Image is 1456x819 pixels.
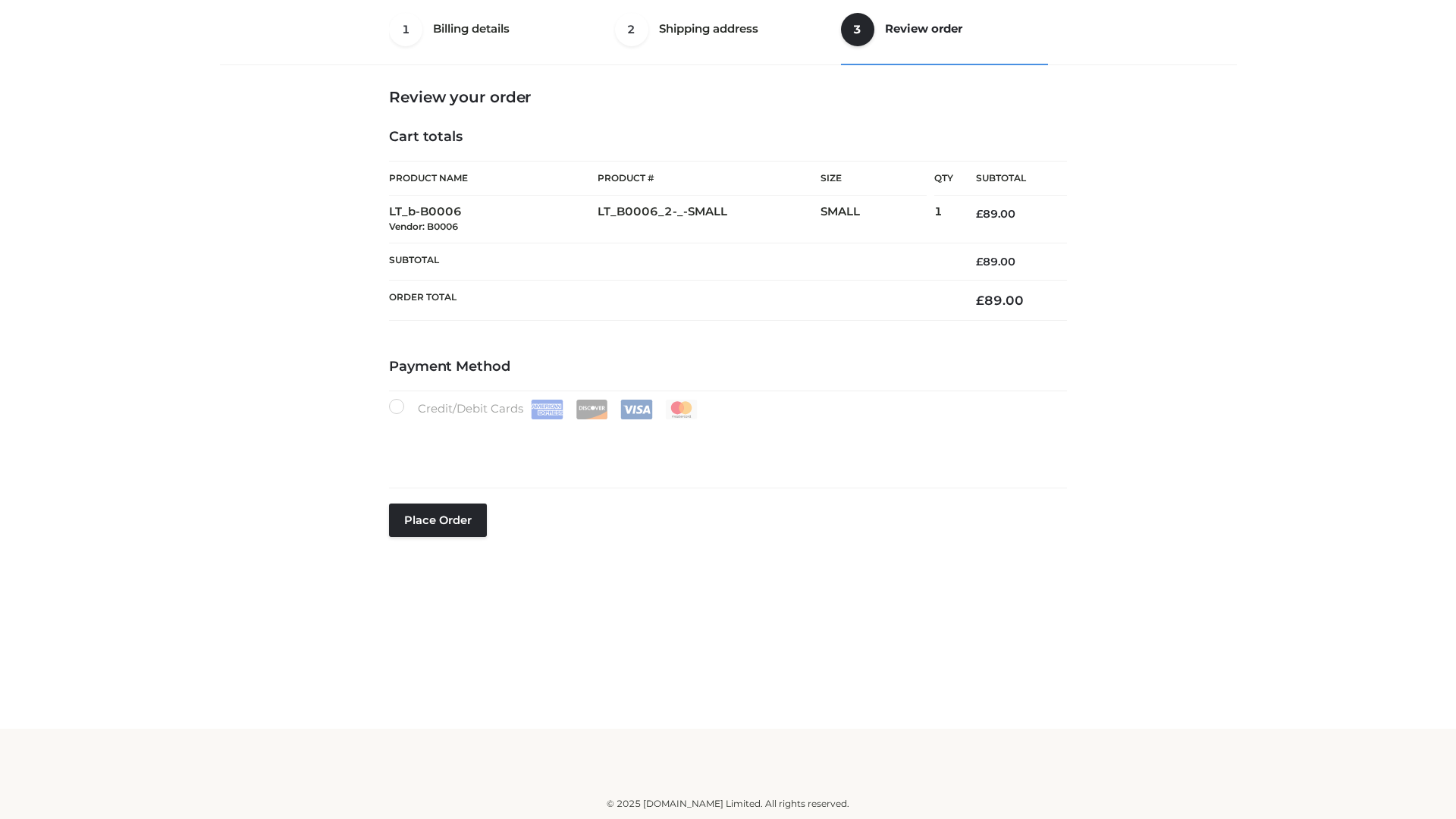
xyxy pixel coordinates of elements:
bdi: 89.00 [976,293,1024,308]
button: Place order [389,504,487,537]
h4: Payment Method [389,359,1067,375]
th: Qty [934,161,953,196]
td: 1 [934,196,953,243]
bdi: 89.00 [976,255,1015,268]
img: Visa [620,400,653,419]
label: Credit/Debit Cards [389,399,699,419]
td: SMALL [821,196,934,243]
h3: Review your order [389,88,1067,106]
th: Subtotal [389,243,953,280]
th: Order Total [389,281,953,321]
img: Discover [576,400,608,419]
th: Product Name [389,161,598,196]
span: £ [976,293,984,308]
img: Amex [531,400,563,419]
th: Size [821,162,927,196]
small: Vendor: B0006 [389,221,458,232]
td: LT_b-B0006 [389,196,598,243]
div: © 2025 [DOMAIN_NAME] Limited. All rights reserved. [225,796,1231,811]
h4: Cart totals [389,129,1067,146]
bdi: 89.00 [976,207,1015,221]
span: £ [976,255,983,268]
img: Mastercard [665,400,698,419]
td: LT_B0006_2-_-SMALL [598,196,821,243]
iframe: Secure payment input frame [386,416,1064,472]
th: Product # [598,161,821,196]
span: £ [976,207,983,221]
th: Subtotal [953,162,1067,196]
